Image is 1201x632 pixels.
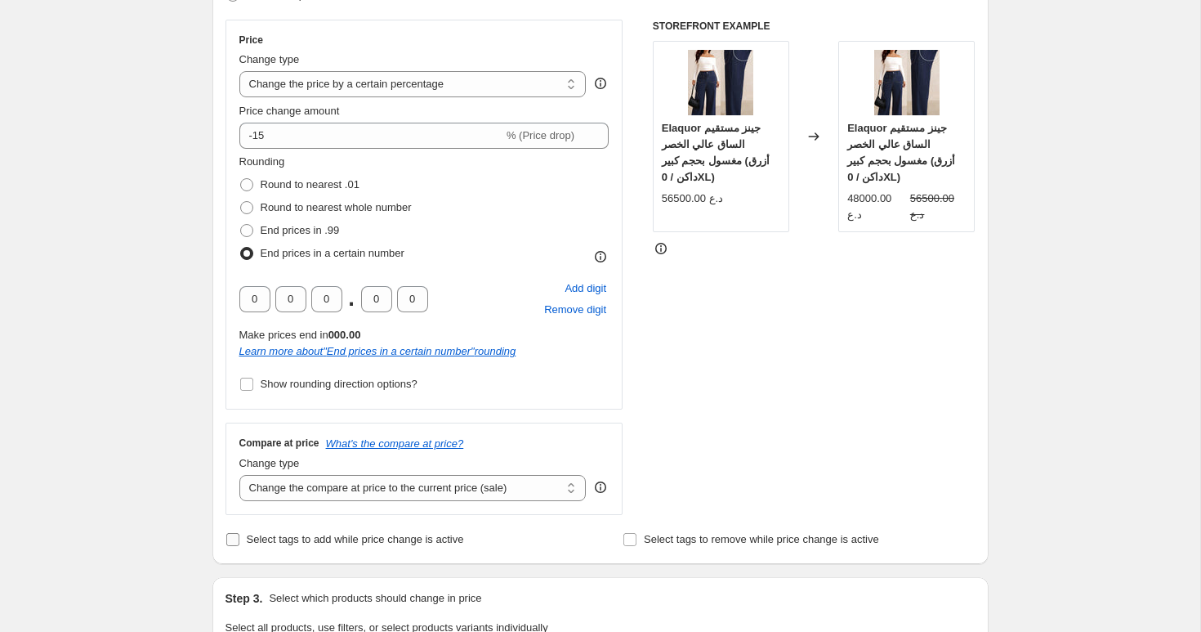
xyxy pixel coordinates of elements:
span: Elaquor جينز مستقيم الساق عالي الخصر مغسول بحجم كبير (أزرق داكن / 0XL) [662,122,770,183]
input: ﹡ [239,286,270,312]
h6: STOREFRONT EXAMPLE [653,20,976,33]
b: 000.00 [328,329,361,341]
input: ﹡ [275,286,306,312]
img: 175612605869ecc69ed69ec4ea8243fb498ef4279e_80x.jpg [688,50,753,115]
span: . [347,286,356,312]
img: 175612605869ecc69ed69ec4ea8243fb498ef4279e_80x.jpg [874,50,940,115]
span: Show rounding direction options? [261,378,417,390]
input: ﹡ [361,286,392,312]
span: Add digit [565,280,606,297]
span: % (Price drop) [507,129,574,141]
span: Make prices end in [239,329,361,341]
span: Remove digit [544,302,606,318]
span: End prices in a certain number [261,247,404,259]
span: Change type [239,457,300,469]
strike: 56500.00 د.ع [910,190,967,223]
button: What's the compare at price? [326,437,464,450]
input: -15 [239,123,503,149]
div: 48000.00 د.ع [847,190,904,223]
div: help [592,75,609,92]
h2: Step 3. [225,590,263,607]
div: help [592,479,609,495]
p: Select which products should change in price [269,590,481,607]
input: ﹡ [397,286,428,312]
a: Learn more about"End prices in a certain number"rounding [239,345,516,357]
h3: Compare at price [239,437,319,450]
button: Add placeholder [562,278,609,299]
span: Round to nearest whole number [261,201,412,213]
span: Select tags to remove while price change is active [644,533,879,545]
button: Remove placeholder [542,299,609,320]
input: ﹡ [311,286,342,312]
span: End prices in .99 [261,224,340,236]
span: Rounding [239,155,285,168]
span: Price change amount [239,105,340,117]
i: Learn more about " End prices in a certain number " rounding [239,345,516,357]
h3: Price [239,34,263,47]
span: Select tags to add while price change is active [247,533,464,545]
div: 56500.00 د.ع [662,190,723,207]
span: Round to nearest .01 [261,178,359,190]
span: Change type [239,53,300,65]
span: Elaquor جينز مستقيم الساق عالي الخصر مغسول بحجم كبير (أزرق داكن / 0XL) [847,122,955,183]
